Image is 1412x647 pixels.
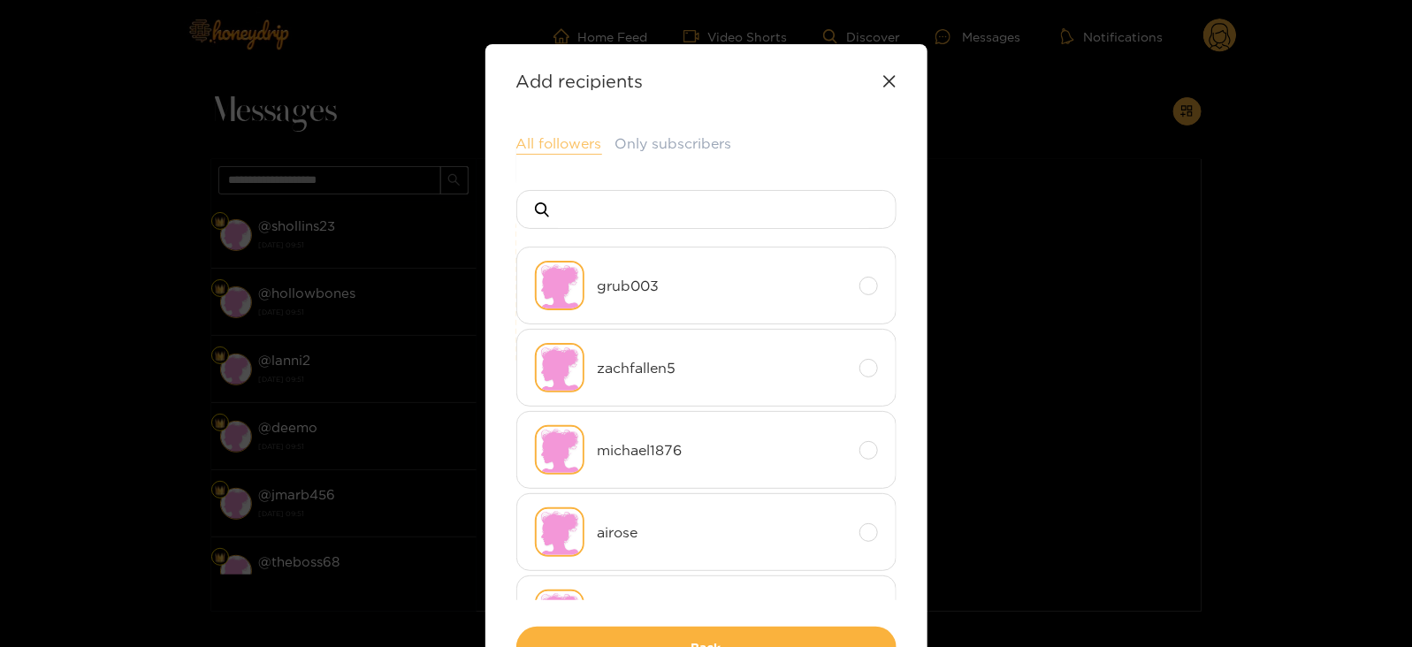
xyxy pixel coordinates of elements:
img: no-avatar.png [535,261,584,310]
span: grub003 [598,276,846,296]
img: no-avatar.png [535,590,584,639]
strong: Add recipients [516,71,644,91]
img: no-avatar.png [535,507,584,557]
img: no-avatar.png [535,343,584,392]
span: michael1876 [598,440,846,461]
span: zachfallen5 [598,358,846,378]
button: All followers [516,133,602,155]
button: Only subscribers [615,133,732,154]
span: airose [598,522,846,543]
img: no-avatar.png [535,425,584,475]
